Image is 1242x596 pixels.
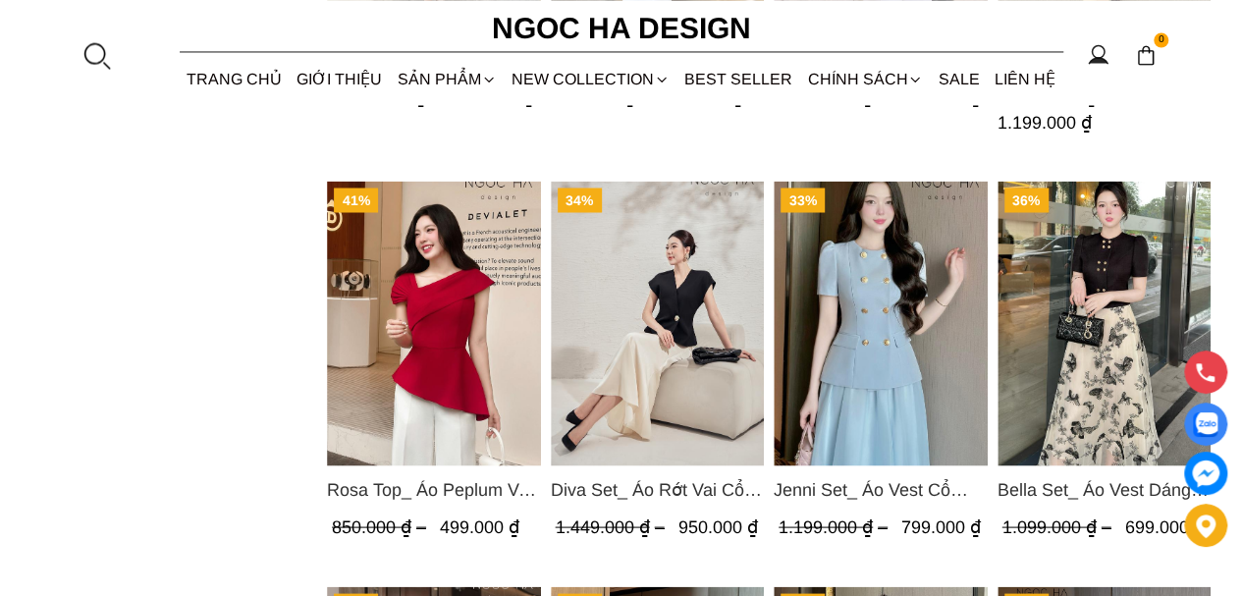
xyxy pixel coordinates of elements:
[1193,412,1217,437] img: Display image
[931,53,987,105] a: SALE
[800,53,931,105] div: Chính sách
[997,181,1211,465] a: Product image - Bella Set_ Áo Vest Dáng Lửng Cúc Đồng, Chân Váy Họa Tiết Bướm A990+CV121
[997,113,1091,133] span: 1.199.000 ₫
[332,516,431,536] span: 850.000 ₫
[550,181,764,465] img: Diva Set_ Áo Rớt Vai Cổ V, Chân Váy Lụa Đuôi Cá A1078+CV134
[997,181,1211,465] img: Bella Set_ Áo Vest Dáng Lửng Cúc Đồng, Chân Váy Họa Tiết Bướm A990+CV121
[997,475,1211,503] span: Bella Set_ Áo Vest Dáng Lửng Cúc Đồng, Chân Váy Họa Tiết Bướm A990+CV121
[440,516,519,536] span: 499.000 ₫
[474,5,769,52] a: Ngoc Ha Design
[774,475,988,503] span: Jenni Set_ Áo Vest Cổ Tròn Đính Cúc, Chân Váy Tơ Màu Xanh A1051+CV132
[901,516,981,536] span: 799.000 ₫
[327,181,541,465] a: Product image - Rosa Top_ Áo Peplum Vai Lệch Xếp Ly Màu Đỏ A1064
[1184,403,1227,446] a: Display image
[390,53,504,105] div: SẢN PHẨM
[290,53,390,105] a: GIỚI THIỆU
[774,181,988,465] a: Product image - Jenni Set_ Áo Vest Cổ Tròn Đính Cúc, Chân Váy Tơ Màu Xanh A1051+CV132
[677,516,757,536] span: 950.000 ₫
[504,53,676,105] a: NEW COLLECTION
[774,181,988,465] img: Jenni Set_ Áo Vest Cổ Tròn Đính Cúc, Chân Váy Tơ Màu Xanh A1051+CV132
[987,53,1062,105] a: LIÊN HỆ
[327,475,541,503] span: Rosa Top_ Áo Peplum Vai Lệch Xếp Ly Màu Đỏ A1064
[779,516,892,536] span: 1.199.000 ₫
[1184,452,1227,495] a: messenger
[1124,516,1204,536] span: 699.000 ₫
[997,475,1211,503] a: Link to Bella Set_ Áo Vest Dáng Lửng Cúc Đồng, Chân Váy Họa Tiết Bướm A990+CV121
[774,475,988,503] a: Link to Jenni Set_ Áo Vest Cổ Tròn Đính Cúc, Chân Váy Tơ Màu Xanh A1051+CV132
[550,181,764,465] a: Product image - Diva Set_ Áo Rớt Vai Cổ V, Chân Váy Lụa Đuôi Cá A1078+CV134
[1001,516,1115,536] span: 1.099.000 ₫
[555,516,669,536] span: 1.449.000 ₫
[1154,32,1169,48] span: 0
[327,475,541,503] a: Link to Rosa Top_ Áo Peplum Vai Lệch Xếp Ly Màu Đỏ A1064
[677,53,800,105] a: BEST SELLER
[327,181,541,465] img: Rosa Top_ Áo Peplum Vai Lệch Xếp Ly Màu Đỏ A1064
[1135,44,1157,66] img: img-CART-ICON-ksit0nf1
[180,53,290,105] a: TRANG CHỦ
[550,475,764,503] span: Diva Set_ Áo Rớt Vai Cổ V, Chân Váy Lụa Đuôi Cá A1078+CV134
[550,475,764,503] a: Link to Diva Set_ Áo Rớt Vai Cổ V, Chân Váy Lụa Đuôi Cá A1078+CV134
